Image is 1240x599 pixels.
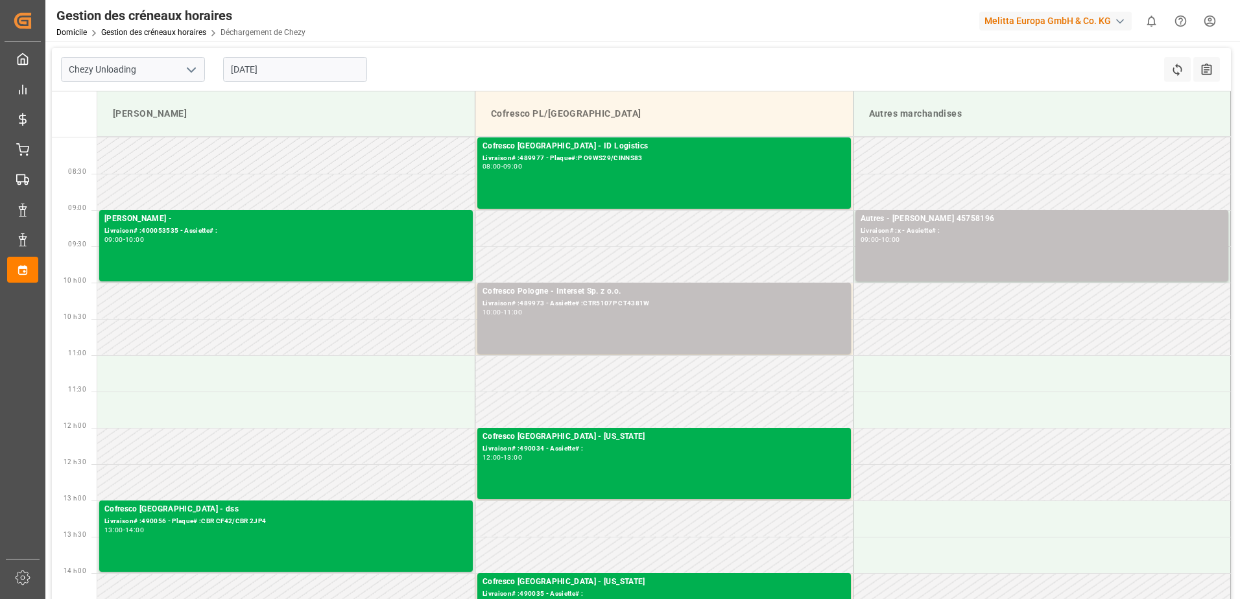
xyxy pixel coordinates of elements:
div: Autres - [PERSON_NAME] 45758196 [861,213,1224,226]
div: 09:00 [104,237,123,242]
div: - [501,454,503,460]
span: 09:30 [68,241,86,248]
input: JJ-MM-AAAA [223,57,367,82]
div: 11:00 [503,309,522,315]
span: 14 h 00 [64,567,86,574]
span: 09:00 [68,204,86,211]
div: Livraison# :489973 - Assiette# :CTR5107P CT4381W [483,298,846,309]
div: Cofresco [GEOGRAPHIC_DATA] - ID Logistics [483,140,846,153]
div: 13:00 [503,454,522,460]
div: Cofresco [GEOGRAPHIC_DATA] - [US_STATE] [483,430,846,443]
font: Melitta Europa GmbH & Co. KG [984,14,1111,28]
div: Livraison# :490034 - Assiette# : [483,443,846,454]
div: Cofresco [GEOGRAPHIC_DATA] - dss [104,503,468,516]
div: - [879,237,881,242]
div: Cofresco Pologne - Interset Sp. z o.o. [483,285,846,298]
button: Ouvrir le menu [181,60,200,80]
div: Autres marchandises [864,102,1221,126]
div: 08:00 [483,163,501,169]
div: [PERSON_NAME] - [104,213,468,226]
div: 10:00 [483,309,501,315]
div: - [501,163,503,169]
span: 08:30 [68,168,86,175]
div: 13:00 [104,527,123,533]
a: Domicile [56,28,87,37]
input: Type à rechercher/sélectionner [61,57,205,82]
button: Centre d’aide [1166,6,1195,36]
button: Melitta Europa GmbH & Co. KG [979,8,1137,33]
span: 13 h 00 [64,495,86,502]
span: 12 h 00 [64,422,86,429]
div: Gestion des créneaux horaires [56,6,305,25]
div: Livraison# :x - Assiette# : [861,226,1224,237]
span: 10 h 00 [64,277,86,284]
div: 10:00 [881,237,900,242]
div: Livraison# :489977 - Plaque#:P O9WS29/CINNS83 [483,153,846,164]
div: 12:00 [483,454,501,460]
div: [PERSON_NAME] [108,102,464,126]
span: 12 h 30 [64,458,86,465]
div: Cofresco [GEOGRAPHIC_DATA] - [US_STATE] [483,576,846,589]
div: - [123,237,125,242]
div: - [501,309,503,315]
span: 11:30 [68,386,86,393]
div: Cofresco PL/[GEOGRAPHIC_DATA] [486,102,842,126]
div: 10:00 [125,237,144,242]
button: Afficher 0 nouvelles notifications [1137,6,1166,36]
div: Livraison# :400053535 - Assiette# : [104,226,468,237]
span: 11:00 [68,349,86,357]
span: 10 h 30 [64,313,86,320]
div: 09:00 [861,237,879,242]
div: 09:00 [503,163,522,169]
div: Livraison# :490056 - Plaque# :CBR CF42/CBR 2JP4 [104,516,468,527]
div: 14:00 [125,527,144,533]
a: Gestion des créneaux horaires [101,28,206,37]
span: 13 h 30 [64,531,86,538]
div: - [123,527,125,533]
